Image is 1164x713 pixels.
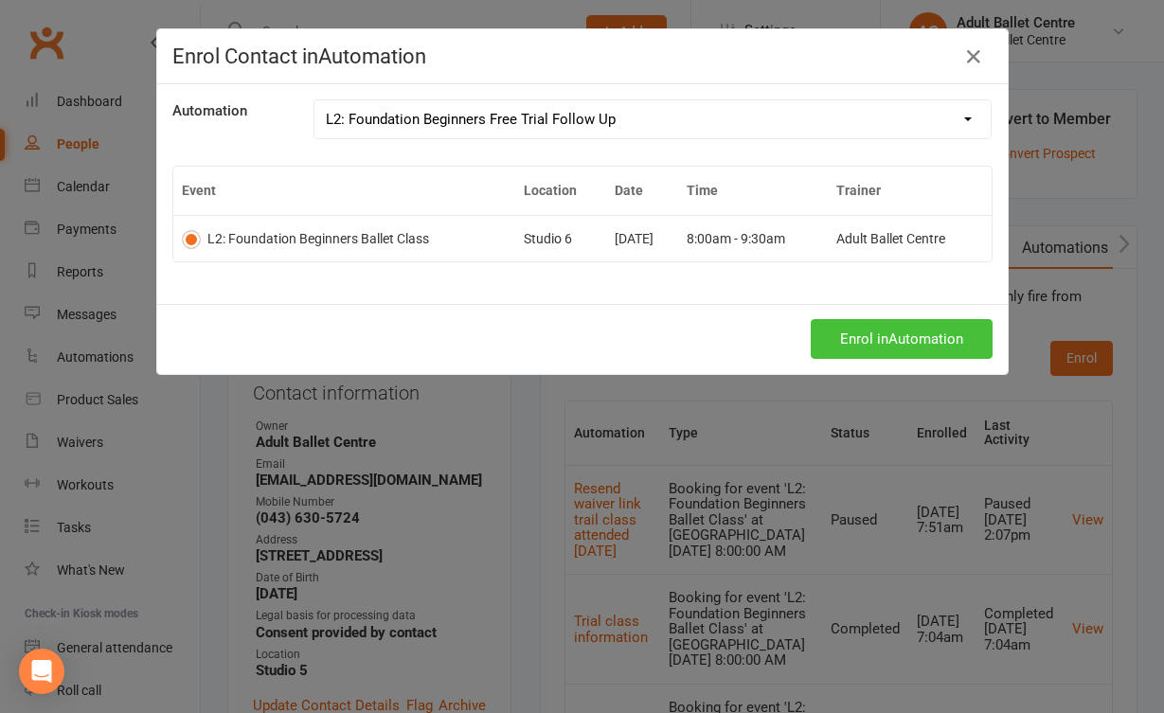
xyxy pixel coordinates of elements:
th: Date [606,167,678,215]
th: Trainer [828,167,991,215]
th: Location [515,167,606,215]
div: Open Intercom Messenger [19,649,64,694]
span: L2: Foundation Beginners Ballet Class [207,231,429,246]
td: 8:00am - 9:30am [678,215,828,261]
label: Automation [172,99,247,122]
td: Studio 6 [515,215,606,261]
th: Event [173,167,515,215]
th: Time [678,167,828,215]
td: [DATE] [606,215,678,261]
td: Adult Ballet Centre [828,215,991,261]
button: Enrol inAutomation [811,319,993,359]
h4: Enrol Contact in Automation [172,45,993,68]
